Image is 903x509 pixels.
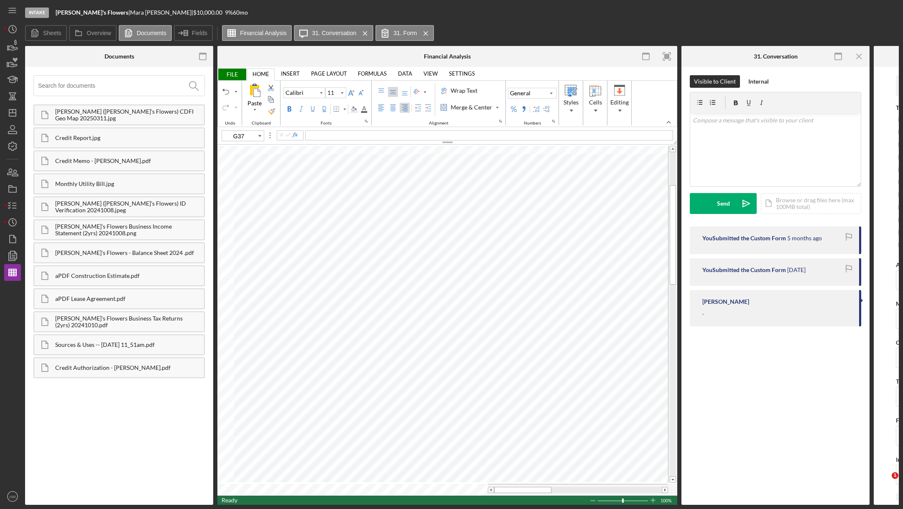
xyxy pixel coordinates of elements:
label: Middle Align [388,87,398,97]
div: Visible to Client [694,75,736,88]
div: Editing [609,81,630,125]
a: HOME [247,68,274,80]
span: Cells [589,99,602,106]
div: Wrap Text [449,87,479,95]
label: Merge & Center [438,101,501,114]
span: FILE [217,69,246,80]
div: 31. Conversation [754,53,798,60]
label: Bold [284,104,294,114]
a: PAGE LAYOUT [306,68,352,79]
div: Zoom [622,499,624,503]
div: aPDF Construction Estimate.pdf [55,272,204,279]
div: Monthly Utility Bill.jpg [55,181,204,187]
label: Underline [308,104,318,114]
div: Background Color [349,104,359,114]
button: Comma Style [519,104,529,114]
span: Editing [610,99,629,106]
button: Financial Analysis [222,25,292,41]
button: Documents [119,25,172,41]
label: Left Align [376,103,386,113]
div: . [702,309,704,316]
div: All [245,82,264,99]
div: Credit Memo - [PERSON_NAME].pdf [55,158,204,164]
div: Font Color [359,104,369,114]
div: Alignment [426,121,452,126]
a: SETTINGS [444,68,480,79]
div: 60 mo [233,9,248,16]
button: Numbers [550,118,557,125]
label: Format Painter [267,106,277,116]
label: Overview [87,30,111,36]
div: In Ready mode [222,496,237,505]
div: Clipboard [248,121,274,126]
a: VIEW [418,68,443,79]
button: Alignment [497,118,504,125]
text: AW [9,494,16,499]
label: Double Underline [319,104,329,114]
button: Decrease Decimal [541,104,551,114]
label: Sheets [43,30,61,36]
a: INSERT [276,68,305,79]
time: 2025-04-15 19:20 [787,235,822,242]
label: Wrap Text [438,85,480,97]
button: Cut [266,83,278,93]
div: [PERSON_NAME] [702,298,749,305]
b: [PERSON_NAME]'s Flowers [56,9,128,16]
a: FORMULAS [353,68,392,79]
div: Credit Authorization - [PERSON_NAME].pdf [55,364,204,371]
button: Undo [221,87,231,97]
div: Numbers [520,121,544,126]
label: 31. Conversation [312,30,356,36]
div: Credit Report.jpg [55,135,204,141]
label: Center Align [388,103,398,113]
div: Styles [560,81,582,125]
button: Sheets [25,25,67,41]
div: aPDF Lease Agreement.pdf [55,295,204,302]
button: Percent Style [509,104,519,114]
button: Orientation [411,86,428,98]
button: Font Family [283,87,325,98]
button: Visible to Client [690,75,740,88]
div: Zoom level. Click to open the Zoom dialog box. [661,496,673,505]
label: Documents [137,30,166,36]
div: Calibri [284,89,305,97]
button: Number Format [508,88,557,99]
button: Fonts [363,118,370,125]
div: [PERSON_NAME]'s Flowers - Balance Sheet 2024 .pdf [55,249,204,256]
div: [PERSON_NAME]'s Flowers Business Income Statement (2yrs) 20241008.png [55,223,204,237]
div: Font Size [325,87,346,98]
span: 1 [892,472,898,479]
div: Border [341,103,348,115]
iframe: Intercom live chat [875,472,895,492]
button: Overview [69,25,117,41]
div: Formula Bar [305,130,673,140]
div: Mara [PERSON_NAME] | [130,9,193,16]
button: collapsedRibbon [666,119,672,125]
a: DATA [393,68,417,79]
label: Top Align [376,87,386,97]
label: Financial Analysis [240,30,286,36]
button: Copy [266,94,278,104]
div: [PERSON_NAME] ([PERSON_NAME]'s Flowers) CDFI Geo Map 20250311.jpg [55,108,204,122]
div: Undo [222,121,239,126]
label: 31. Form [393,30,417,36]
button: Border [331,103,348,115]
div: [PERSON_NAME]'s Flowers Business Tax Returns (2yrs) 20241010.pdf [55,315,204,328]
div: Sources & Uses -- [DATE] 11_51am.pdf [55,341,204,348]
div: $10,000.00 [193,9,225,16]
span: Styles [564,99,579,106]
div: Zoom In [650,496,656,505]
label: Fields [192,30,207,36]
div: All [245,99,264,116]
span: 100% [661,496,673,505]
div: Zoom [597,496,650,505]
input: Search for documents [38,76,204,96]
button: Increase Indent [423,103,433,113]
div: You Submitted the Custom Form [702,235,786,242]
div: Fonts [317,121,335,126]
button: Fields [174,25,213,41]
div: Zoom Out [589,496,596,505]
div: Paste [246,99,263,107]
